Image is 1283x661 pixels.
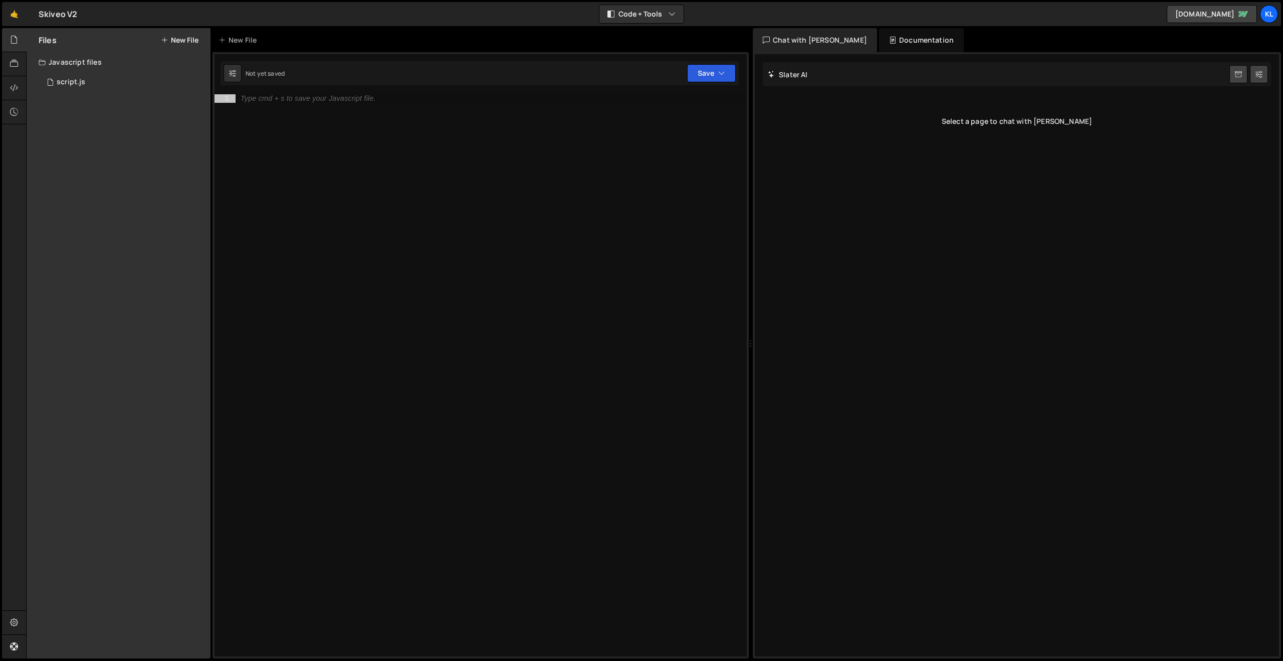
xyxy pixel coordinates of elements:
[241,95,375,102] div: Type cmd + s to save your Javascript file.
[879,28,964,52] div: Documentation
[1260,5,1278,23] a: Kl
[2,2,27,26] a: 🤙
[246,69,285,78] div: Not yet saved
[39,72,210,92] div: 16336/44160.js
[39,35,57,46] h2: Files
[39,8,77,20] div: Skiveo V2
[687,64,736,82] button: Save
[57,78,85,87] div: script.js
[763,101,1271,141] div: Select a page to chat with [PERSON_NAME]
[161,36,198,44] button: New File
[753,28,877,52] div: Chat with [PERSON_NAME]
[219,35,261,45] div: New File
[215,94,236,103] div: 1
[768,70,808,79] h2: Slater AI
[1167,5,1257,23] a: [DOMAIN_NAME]
[27,52,210,72] div: Javascript files
[599,5,684,23] button: Code + Tools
